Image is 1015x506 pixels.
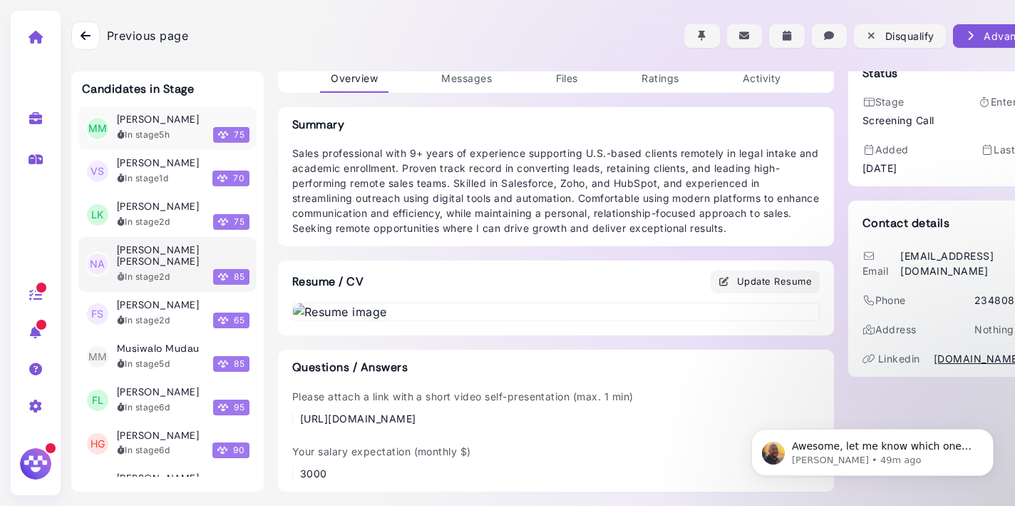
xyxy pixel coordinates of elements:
[117,200,199,212] h3: [PERSON_NAME]
[217,173,227,183] img: Megan Score
[213,127,249,143] span: 75
[217,445,227,455] img: Megan Score
[117,444,170,457] div: In stage
[159,129,170,140] time: 2025-08-28T10:09:44.324Z
[862,216,949,230] h3: Contact details
[159,172,168,183] time: 2025-08-27T05:54:01.513Z
[212,170,249,186] span: 70
[213,313,249,328] span: 65
[218,216,228,226] img: Megan Score
[18,446,53,482] img: Megan
[300,466,471,481] div: 3000
[213,399,249,415] span: 95
[159,271,170,282] time: 2025-08-25T21:45:47.360Z
[218,402,228,412] img: Megan Score
[87,346,108,368] span: MM
[117,113,199,126] h3: [PERSON_NAME]
[117,270,170,283] div: In stage
[730,399,1015,499] iframe: Intercom notifications message
[87,253,108,275] span: NA
[87,117,108,138] span: MM
[117,385,199,398] h3: [PERSON_NAME]
[862,94,934,109] div: Stage
[862,161,897,176] time: [DATE]
[218,358,228,368] img: Megan Score
[854,24,945,48] button: Disqualify
[865,29,934,44] div: Disqualify
[117,243,249,268] h3: [PERSON_NAME] [PERSON_NAME]
[159,358,170,368] time: 2025-08-22T17:34:33.060Z
[71,21,188,50] a: Previous page
[862,248,897,278] div: Email
[117,314,170,327] div: In stage
[87,476,108,497] span: MN
[117,429,199,441] h3: [PERSON_NAME]
[117,215,170,228] div: In stage
[87,204,108,226] span: LK
[292,118,820,131] h3: Summary
[117,472,199,485] h3: [PERSON_NAME]
[862,293,906,308] div: Phone
[292,389,634,426] div: Please attach a link with a short video self-presentation (max. 1 min)
[278,260,378,303] h3: Resume / CV
[292,146,820,236] p: Sales professional with 9+ years of experience supporting U.S.-based clients remotely in legal in...
[82,82,194,96] h3: Candidates in Stage
[107,27,188,44] span: Previous page
[117,357,170,370] div: In stage
[292,360,820,374] h3: Questions / Answers
[117,128,170,141] div: In stage
[117,299,199,311] h3: [PERSON_NAME]
[862,322,917,337] div: Address
[159,401,170,412] time: 2025-08-22T15:08:08.870Z
[213,355,249,371] span: 85
[87,390,108,411] span: FL
[87,433,108,455] span: HG
[117,157,199,169] h3: [PERSON_NAME]
[87,303,108,324] span: FS
[159,315,170,325] time: 2025-08-25T21:17:33.999Z
[293,303,819,320] img: Resume image
[718,274,813,289] div: Update Resume
[300,411,634,426] div: [URL][DOMAIN_NAME]
[218,315,228,325] img: Megan Score
[87,161,108,182] span: VS
[862,113,934,128] div: Screening Call
[213,213,249,229] span: 75
[218,130,228,140] img: Megan Score
[213,269,249,285] span: 85
[159,216,170,226] time: 2025-08-25T22:13:35.800Z
[159,445,170,455] time: 2025-08-22T10:34:50.722Z
[878,353,920,365] span: linkedin
[218,272,228,282] img: Megan Score
[292,444,471,481] div: Your salary expectation (monthly $)
[117,171,168,184] div: In stage
[212,442,249,458] span: 90
[117,400,170,413] div: In stage
[862,142,909,157] div: Added
[117,343,200,355] h3: Musiwalo Mudau
[711,270,820,293] button: Update Resume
